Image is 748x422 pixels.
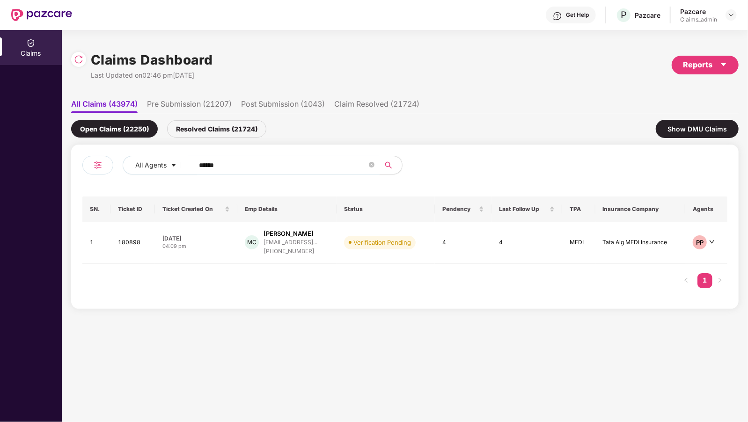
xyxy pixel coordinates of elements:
[245,235,259,249] div: MC
[369,161,374,170] span: close-circle
[697,273,712,287] a: 1
[92,160,103,171] img: svg+xml;base64,PHN2ZyB4bWxucz0iaHR0cDovL3d3dy53My5vcmcvMjAwMC9zdmciIHdpZHRoPSIyNCIgaGVpZ2h0PSIyNC...
[683,59,727,71] div: Reports
[264,247,317,256] div: [PHONE_NUMBER]
[712,273,727,288] button: right
[679,273,694,288] li: Previous Page
[353,238,411,247] div: Verification Pending
[237,196,337,222] th: Emp Details
[135,160,167,170] span: All Agents
[680,16,717,23] div: Claims_admin
[562,196,595,222] th: TPA
[11,9,72,21] img: New Pazcare Logo
[264,239,317,245] div: [EMAIL_ADDRESS]...
[442,205,477,213] span: Pendency
[71,99,138,113] li: All Claims (43974)
[379,156,403,175] button: search
[566,11,589,19] div: Get Help
[595,222,686,264] td: Tata Aig MEDI Insurance
[71,120,158,138] div: Open Claims (22250)
[709,239,715,245] span: down
[379,161,397,169] span: search
[91,50,213,70] h1: Claims Dashboard
[720,61,727,68] span: caret-down
[74,55,83,64] img: svg+xml;base64,PHN2ZyBpZD0iUmVsb2FkLTMyeDMyIiB4bWxucz0iaHR0cDovL3d3dy53My5vcmcvMjAwMC9zdmciIHdpZH...
[685,196,727,222] th: Agents
[162,234,230,242] div: [DATE]
[369,162,374,167] span: close-circle
[683,277,689,283] span: left
[147,99,232,113] li: Pre Submission (21207)
[123,156,197,175] button: All Agentscaret-down
[155,196,237,222] th: Ticket Created On
[491,196,562,222] th: Last Follow Up
[241,99,325,113] li: Post Submission (1043)
[680,7,717,16] div: Pazcare
[264,229,314,238] div: [PERSON_NAME]
[26,38,36,48] img: svg+xml;base64,PHN2ZyBpZD0iQ2xhaW0iIHhtbG5zPSJodHRwOi8vd3d3LnczLm9yZy8yMDAwL3N2ZyIgd2lkdGg9IjIwIi...
[727,11,735,19] img: svg+xml;base64,PHN2ZyBpZD0iRHJvcGRvd24tMzJ4MzIiIHhtbG5zPSJodHRwOi8vd3d3LnczLm9yZy8yMDAwL3N2ZyIgd2...
[712,273,727,288] li: Next Page
[635,11,660,20] div: Pazcare
[82,196,110,222] th: SN.
[499,205,548,213] span: Last Follow Up
[693,235,707,249] div: PP
[621,9,627,21] span: P
[562,222,595,264] td: MEDI
[334,99,419,113] li: Claim Resolved (21724)
[162,205,223,213] span: Ticket Created On
[679,273,694,288] button: left
[91,70,213,80] div: Last Updated on 02:46 pm[DATE]
[435,222,491,264] td: 4
[553,11,562,21] img: svg+xml;base64,PHN2ZyBpZD0iSGVscC0zMngzMiIgeG1sbnM9Imh0dHA6Ly93d3cudzMub3JnLzIwMDAvc3ZnIiB3aWR0aD...
[337,196,435,222] th: Status
[170,162,177,169] span: caret-down
[491,222,562,264] td: 4
[656,120,739,138] div: Show DMU Claims
[110,196,155,222] th: Ticket ID
[167,120,266,138] div: Resolved Claims (21724)
[435,196,491,222] th: Pendency
[110,222,155,264] td: 180898
[717,277,723,283] span: right
[82,222,110,264] td: 1
[595,196,686,222] th: Insurance Company
[162,242,230,250] div: 04:09 pm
